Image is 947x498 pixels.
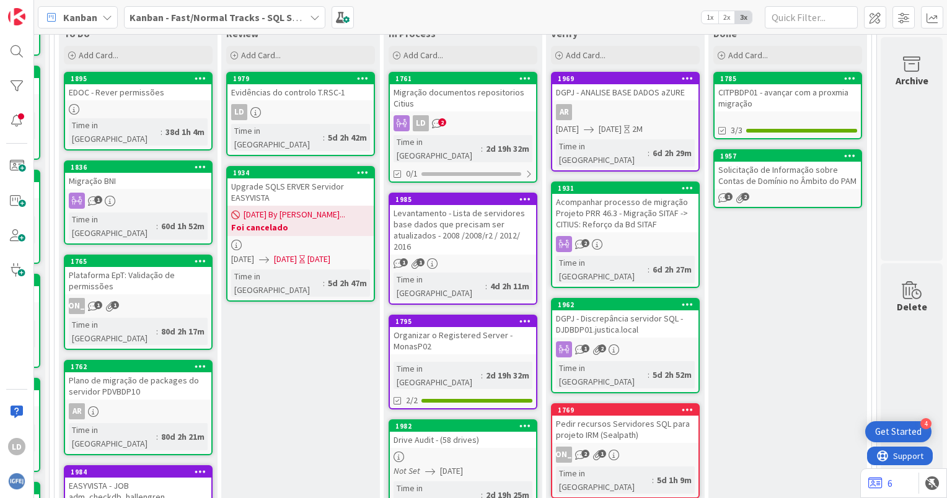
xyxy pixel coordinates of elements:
[231,221,370,234] b: Foi cancelado
[394,465,420,476] i: Not Set
[765,6,858,28] input: Quick Filter...
[227,73,374,100] div: 1979Evidências do controlo T.RSC-1
[325,276,370,290] div: 5d 2h 47m
[552,73,698,84] div: 1969
[558,300,698,309] div: 1962
[652,473,654,487] span: :
[26,2,56,17] span: Support
[648,263,650,276] span: :
[413,115,429,131] div: LD
[566,50,606,61] span: Add Card...
[158,219,208,233] div: 60d 1h 52m
[390,316,536,327] div: 1795
[69,318,156,345] div: Time in [GEOGRAPHIC_DATA]
[487,279,532,293] div: 4d 2h 11m
[71,163,211,172] div: 1836
[558,406,698,414] div: 1769
[244,208,345,221] span: [DATE] By [PERSON_NAME]...
[731,124,742,137] span: 3/3
[552,299,698,338] div: 1962DGPJ - Discrepância servidor SQL - DJDBDP01.justica.local
[226,166,375,302] a: 1934Upgrade SQLS ERVER Servidor EASYVISTA[DATE] By [PERSON_NAME]...Foi cancelado[DATE][DATE][DATE...
[390,432,536,448] div: Drive Audit - (58 drives)
[741,193,749,201] span: 2
[715,73,861,84] div: 1785
[715,162,861,189] div: Solicitação de Informação sobre Contas de Domínio no Âmbito do PAM
[65,256,211,294] div: 1765Plataforma EpT: Validação de permissões
[390,194,536,255] div: 1985Levantamento - Lista de servidores base dados que precisam ser atualizados - 2008 /2008/r2 / ...
[552,84,698,100] div: DGPJ - ANALISE BASE DADOS aZURE
[720,74,861,83] div: 1785
[69,212,156,240] div: Time in [GEOGRAPHIC_DATA]
[325,131,370,144] div: 5d 2h 42m
[552,104,698,120] div: AR
[395,195,536,204] div: 1985
[650,146,695,160] div: 6d 2h 29m
[599,123,622,136] span: [DATE]
[156,219,158,233] span: :
[390,421,536,432] div: 1982
[581,450,589,458] span: 2
[897,299,927,314] div: Delete
[481,142,483,155] span: :
[728,50,768,61] span: Add Card...
[654,473,695,487] div: 5d 1h 9m
[227,84,374,100] div: Evidências do controlo T.RSC-1
[735,11,752,24] span: 3x
[158,430,208,443] div: 80d 2h 21m
[65,361,211,372] div: 1762
[65,162,211,173] div: 1836
[715,84,861,111] div: CITPBDP01 - avançar com a proxmia migração
[156,325,158,338] span: :
[390,73,536,111] div: 1761Migração documentos repositorios Citius
[598,450,606,458] span: 1
[65,73,211,100] div: 1895EDOC - Rever permissões
[581,344,589,352] span: 1
[725,193,733,201] span: 1
[556,123,579,136] span: [DATE]
[483,369,532,382] div: 2d 19h 32m
[161,125,162,139] span: :
[162,125,208,139] div: 38d 1h 4m
[438,118,446,126] span: 2
[8,473,25,490] img: avatar
[79,50,118,61] span: Add Card...
[71,257,211,266] div: 1765
[94,196,102,204] span: 1
[71,74,211,83] div: 1895
[403,50,443,61] span: Add Card...
[71,362,211,371] div: 1762
[485,279,487,293] span: :
[715,73,861,111] div: 1785CITPBDP01 - avançar com a proxmia migração
[556,256,648,283] div: Time in [GEOGRAPHIC_DATA]
[406,394,418,407] span: 2/2
[552,183,698,194] div: 1931
[556,447,572,463] div: [PERSON_NAME]
[8,8,25,25] img: Visit kanbanzone.com
[395,74,536,83] div: 1761
[69,403,85,419] div: AR
[389,193,537,305] a: 1985Levantamento - Lista de servidores base dados que precisam ser atualizados - 2008 /2008/r2 / ...
[558,184,698,193] div: 1931
[552,310,698,338] div: DGPJ - Discrepância servidor SQL - DJDBDP01.justica.local
[632,123,643,136] div: 2M
[481,369,483,382] span: :
[394,135,481,162] div: Time in [GEOGRAPHIC_DATA]
[551,298,700,393] a: 1962DGPJ - Discrepância servidor SQL - DJDBDP01.justica.localTime in [GEOGRAPHIC_DATA]:5d 2h 52m
[715,151,861,162] div: 1957
[231,124,323,151] div: Time in [GEOGRAPHIC_DATA]
[231,104,247,120] div: LD
[920,418,932,429] div: 4
[713,72,862,139] a: 1785CITPBDP01 - avançar com a proxmia migração3/3
[390,316,536,354] div: 1795Organizar o Registered Server - MonasP02
[552,299,698,310] div: 1962
[552,404,698,443] div: 1769Pedir recursos Servidores SQL para projeto IRM (Sealpath)
[63,10,97,25] span: Kanban
[394,273,485,300] div: Time in [GEOGRAPHIC_DATA]
[227,104,374,120] div: LD
[65,162,211,189] div: 1836Migração BNI
[406,167,418,180] span: 0/1
[65,267,211,294] div: Plataforma EpT: Validação de permissões
[111,301,119,309] span: 1
[323,276,325,290] span: :
[440,465,463,478] span: [DATE]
